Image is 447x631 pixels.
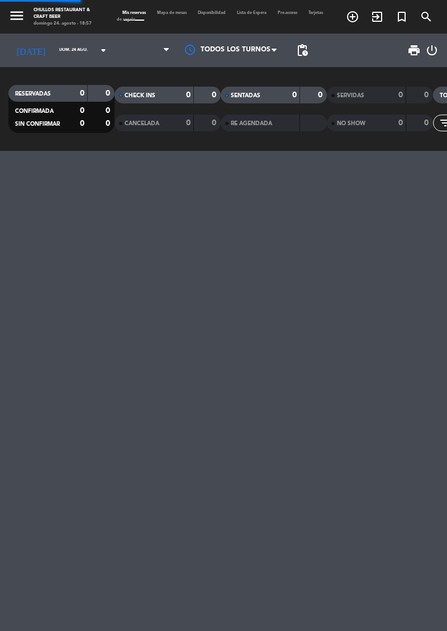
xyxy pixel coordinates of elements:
strong: 0 [212,119,218,127]
span: SENTADAS [231,93,260,98]
div: LOG OUT [425,34,439,67]
span: Lista de Espera [231,11,272,15]
span: NO SHOW [337,121,365,126]
strong: 0 [186,119,191,127]
strong: 0 [424,91,431,99]
i: exit_to_app [370,10,384,23]
i: [DATE] [8,40,54,60]
strong: 0 [212,91,218,99]
strong: 0 [106,107,112,115]
strong: 0 [80,107,84,115]
span: Disponibilidad [192,11,231,15]
strong: 0 [398,91,403,99]
span: CONFIRMADA [15,108,54,114]
i: search [420,10,433,23]
span: print [407,44,421,57]
strong: 0 [80,89,84,97]
i: arrow_drop_down [97,44,110,57]
strong: 0 [106,89,112,97]
strong: 0 [80,120,84,127]
i: add_circle_outline [346,10,359,23]
strong: 0 [318,91,325,99]
i: power_settings_new [425,44,439,57]
span: RE AGENDADA [231,121,272,126]
span: SIN CONFIRMAR [15,121,60,127]
button: menu [8,7,25,27]
span: Mis reservas [117,11,151,15]
strong: 0 [292,91,297,99]
div: domingo 24. agosto - 18:57 [34,20,100,27]
span: RESERVADAS [15,91,51,97]
span: CANCELADA [125,121,159,126]
div: Chullos Restaurant & Craft Beer [34,7,100,20]
span: Mapa de mesas [151,11,192,15]
strong: 0 [106,120,112,127]
strong: 0 [424,119,431,127]
strong: 0 [186,91,191,99]
span: SERVIDAS [337,93,364,98]
span: Pre-acceso [272,11,303,15]
strong: 0 [398,119,403,127]
i: menu [8,7,25,24]
span: pending_actions [296,44,309,57]
i: turned_in_not [395,10,408,23]
span: CHECK INS [125,93,155,98]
